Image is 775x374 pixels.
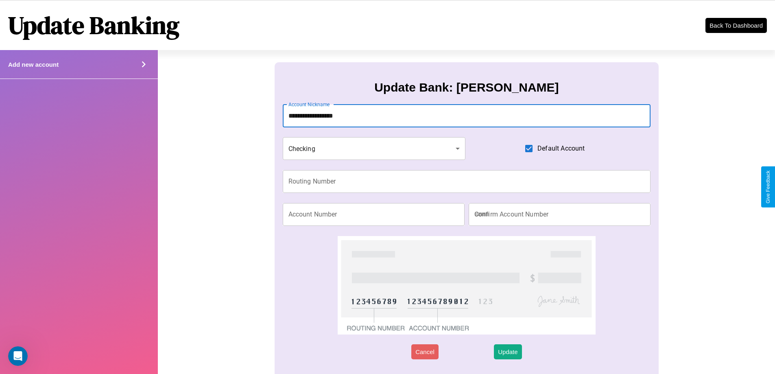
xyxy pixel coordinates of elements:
div: Give Feedback [765,171,771,203]
h1: Update Banking [8,9,179,42]
h3: Update Bank: [PERSON_NAME] [374,81,559,94]
button: Back To Dashboard [705,18,767,33]
h4: Add new account [8,61,59,68]
iframe: Intercom live chat [8,346,28,366]
button: Cancel [411,344,439,359]
span: Default Account [537,144,585,153]
button: Update [494,344,522,359]
label: Account Nickname [288,101,330,108]
div: Checking [283,137,466,160]
img: check [338,236,595,335]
